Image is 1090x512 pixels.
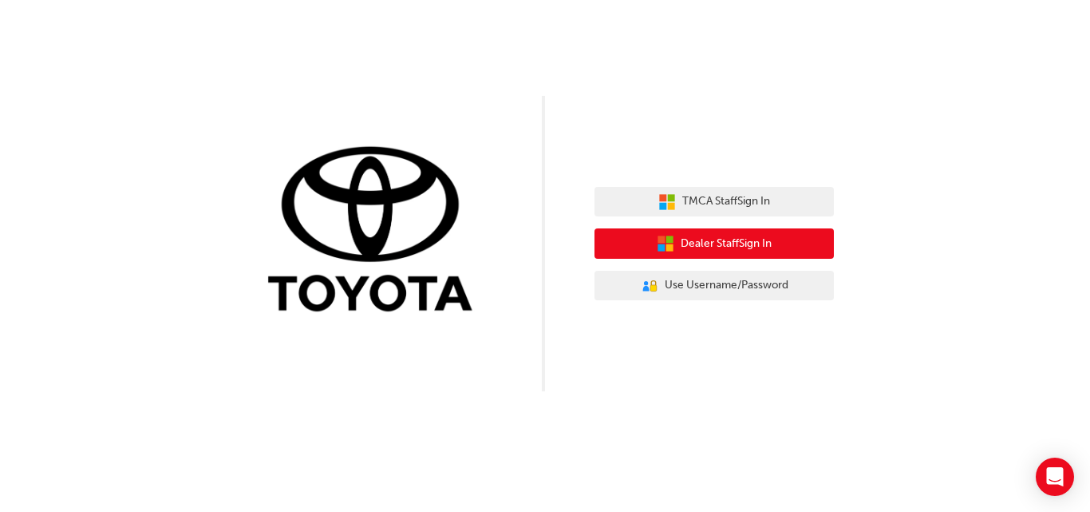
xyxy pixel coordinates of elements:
div: Open Intercom Messenger [1036,458,1074,496]
span: TMCA Staff Sign In [682,192,770,211]
button: TMCA StaffSign In [594,187,834,217]
span: Use Username/Password [665,276,788,295]
img: Trak [256,143,496,320]
button: Dealer StaffSign In [594,228,834,259]
span: Dealer Staff Sign In [681,235,772,253]
button: Use Username/Password [594,271,834,301]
